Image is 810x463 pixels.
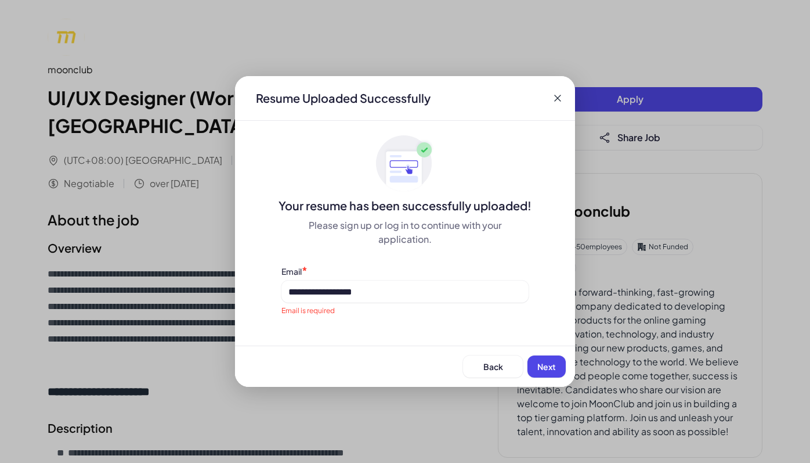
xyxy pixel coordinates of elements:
div: Please sign up or log in to continue with your application. [281,218,529,246]
button: Back [463,356,523,378]
span: Next [537,361,556,372]
button: Next [527,356,566,378]
span: Back [483,361,503,372]
div: Your resume has been successfully uploaded! [235,198,575,214]
img: ApplyedMaskGroup3.svg [376,135,434,193]
span: Email is required [281,306,335,315]
div: Resume Uploaded Successfully [247,90,440,106]
label: Email [281,266,302,277]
